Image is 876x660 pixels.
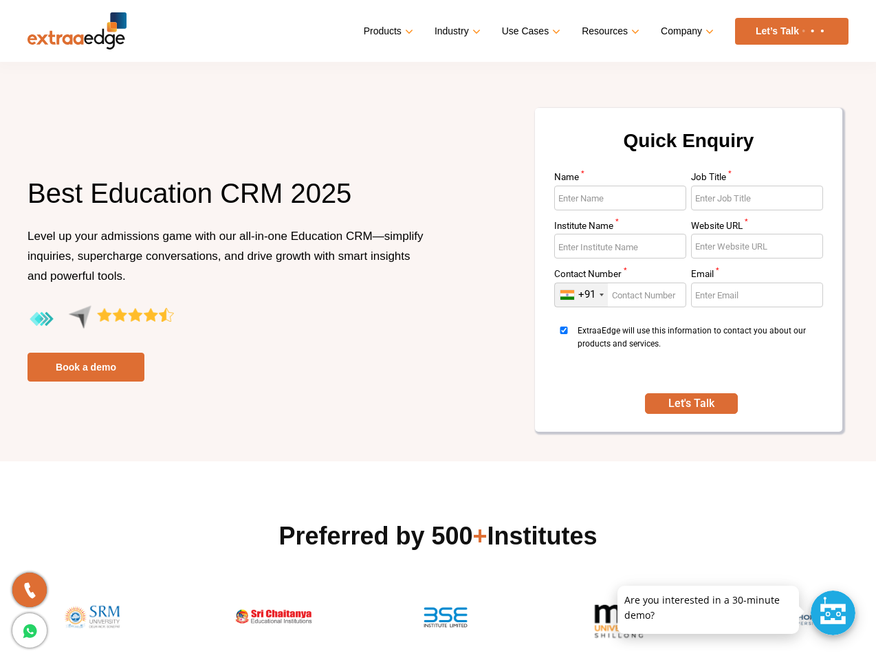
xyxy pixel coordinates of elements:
[364,21,410,41] a: Products
[502,21,558,41] a: Use Cases
[661,21,711,41] a: Company
[554,186,686,210] input: Enter Name
[811,591,855,635] div: Chat
[735,18,848,45] a: Let’s Talk
[28,305,174,333] img: aggregate-rating-by-users
[554,283,686,307] input: Enter Contact Number
[582,21,637,41] a: Resources
[473,522,488,550] span: +
[554,234,686,258] input: Enter Institute Name
[645,393,737,414] button: SUBMIT
[578,288,595,301] div: +91
[578,324,819,376] span: ExtraaEdge will use this information to contact you about our products and services.
[28,230,423,283] span: Level up your admissions game with our all-in-one Education CRM—simplify inquiries, supercharge c...
[691,186,823,210] input: Enter Job Title
[554,269,686,283] label: Contact Number
[691,269,823,283] label: Email
[28,175,428,226] h1: Best Education CRM 2025
[691,173,823,186] label: Job Title
[435,21,478,41] a: Industry
[691,283,823,307] input: Enter Email
[555,283,608,307] div: India (भारत): +91
[551,124,826,173] h2: Quick Enquiry
[28,520,848,553] h2: Preferred by 500 Institutes
[691,234,823,258] input: Enter Website URL
[28,353,144,382] a: Book a demo
[554,173,686,186] label: Name
[554,221,686,234] label: Institute Name
[691,221,823,234] label: Website URL
[554,327,573,334] input: ExtraaEdge will use this information to contact you about our products and services.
